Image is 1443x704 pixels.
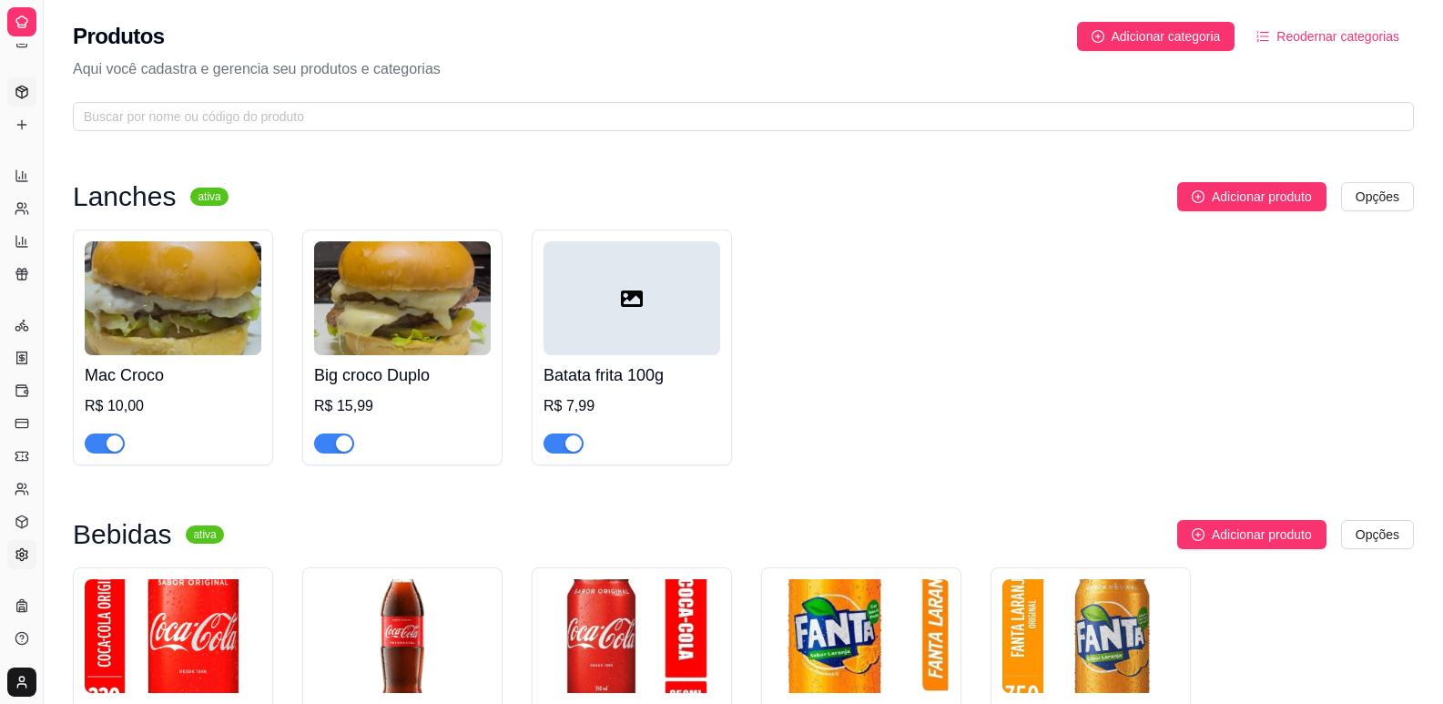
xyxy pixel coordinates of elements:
img: product-image [1002,579,1179,693]
span: Adicionar produto [1212,525,1312,545]
div: R$ 7,99 [544,395,720,417]
button: Adicionar produto [1177,182,1326,211]
button: Adicionar categoria [1077,22,1235,51]
sup: ativa [190,188,228,206]
div: R$ 15,99 [314,395,491,417]
h2: Produtos [73,22,165,51]
span: ordered-list [1256,30,1269,43]
h3: Lanches [73,186,176,208]
span: Adicionar produto [1212,187,1312,207]
h4: Big croco Duplo [314,362,491,388]
img: product-image [85,579,261,693]
img: product-image [85,241,261,355]
img: product-image [773,579,950,693]
span: plus-circle [1192,528,1204,541]
button: Adicionar produto [1177,520,1326,549]
div: R$ 10,00 [85,395,261,417]
span: plus-circle [1092,30,1104,43]
button: Opções [1341,520,1414,549]
button: Reodernar categorias [1242,22,1414,51]
span: Reodernar categorias [1276,26,1399,46]
p: Aqui você cadastra e gerencia seu produtos e categorias [73,58,1414,80]
img: product-image [314,579,491,693]
button: Opções [1341,182,1414,211]
img: product-image [314,241,491,355]
input: Buscar por nome ou código do produto [84,107,1388,127]
h4: Batata frita 100g [544,362,720,388]
h4: Mac Croco [85,362,261,388]
span: plus-circle [1192,190,1204,203]
h3: Bebidas [73,524,171,546]
img: product-image [544,579,720,693]
span: Opções [1356,525,1399,545]
span: Adicionar categoria [1112,26,1221,46]
span: Opções [1356,187,1399,207]
sup: ativa [186,525,223,544]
